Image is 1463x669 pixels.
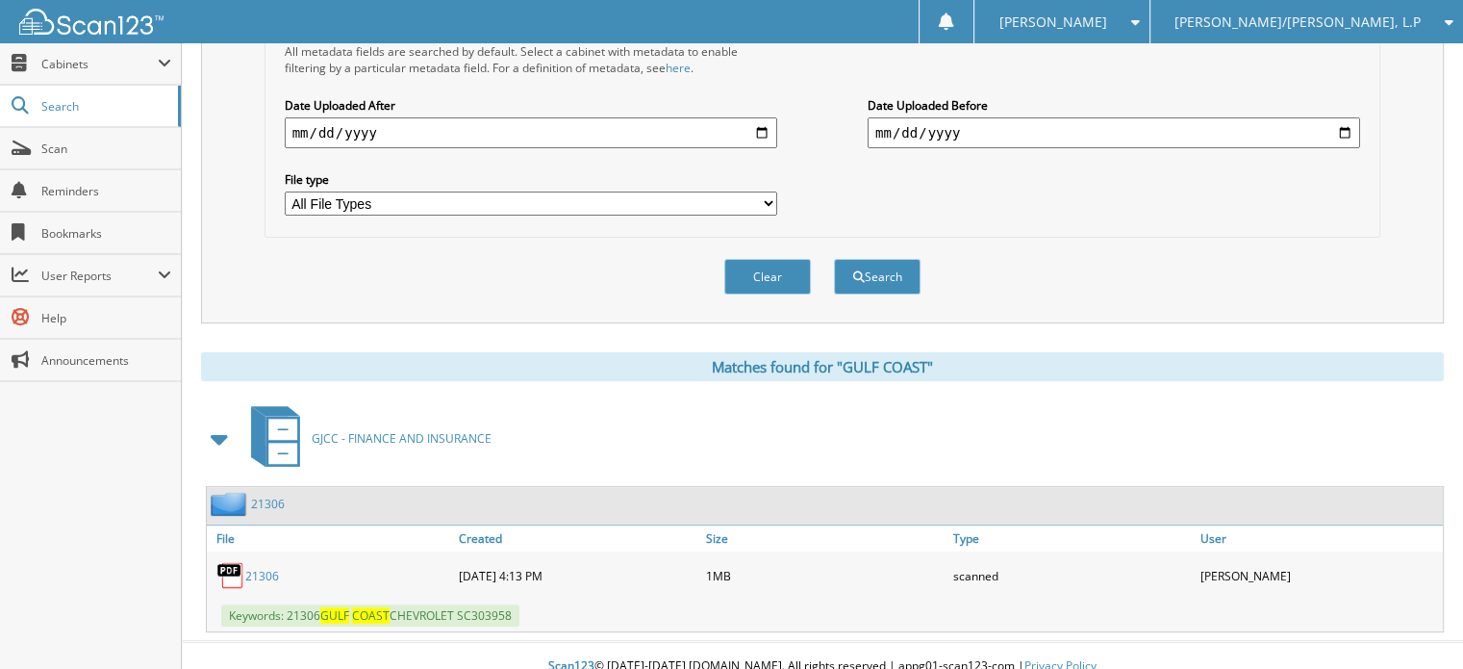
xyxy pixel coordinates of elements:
[221,605,519,627] span: Keywords: 21306 CHEVROLET SC303958
[454,526,701,552] a: Created
[41,225,171,242] span: Bookmarks
[285,171,777,188] label: File type
[285,117,777,148] input: start
[312,430,492,447] span: GJCC - FINANCE AND INSURANCE
[701,556,948,595] div: 1MB
[868,117,1360,148] input: end
[998,16,1106,28] span: [PERSON_NAME]
[41,352,171,369] span: Announcements
[454,556,701,595] div: [DATE] 4:13 PM
[240,400,492,476] a: GJCC - FINANCE AND INSURANCE
[41,56,158,72] span: Cabinets
[724,259,811,295] button: Clear
[251,496,285,512] a: 21306
[352,607,390,624] span: COAST
[41,310,171,326] span: Help
[285,97,777,114] label: Date Uploaded After
[41,183,171,199] span: Reminders
[19,9,164,35] img: scan123-logo-white.svg
[666,60,691,76] a: here
[41,98,168,115] span: Search
[216,561,245,590] img: PDF.png
[41,141,171,157] span: Scan
[948,526,1196,552] a: Type
[320,607,349,624] span: GULF
[1196,556,1443,595] div: [PERSON_NAME]
[834,259,921,295] button: Search
[207,526,454,552] a: File
[948,556,1196,595] div: scanned
[1196,526,1443,552] a: User
[41,268,158,284] span: User Reports
[285,43,777,76] div: All metadata fields are searched by default. Select a cabinet with metadata to enable filtering b...
[701,526,948,552] a: Size
[201,352,1444,381] div: Matches found for "GULF COAST"
[211,492,251,516] img: folder2.png
[868,97,1360,114] label: Date Uploaded Before
[1174,16,1421,28] span: [PERSON_NAME]/[PERSON_NAME], L.P
[245,568,279,584] a: 21306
